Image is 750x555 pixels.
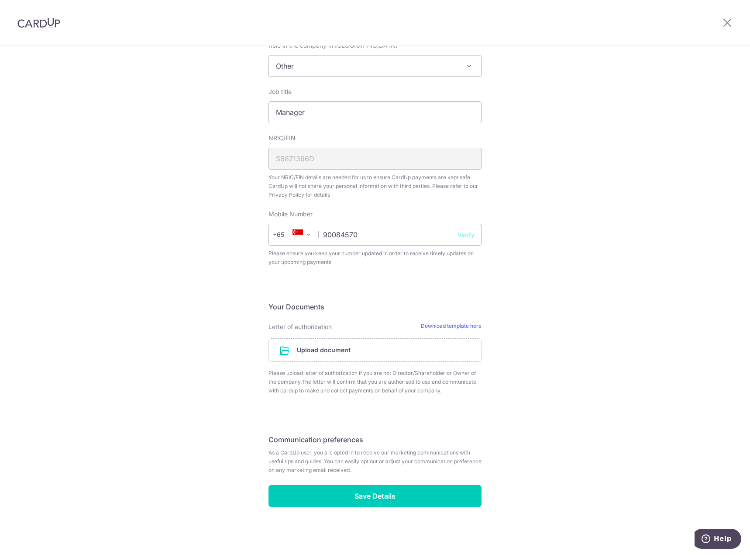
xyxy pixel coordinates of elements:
img: CardUp [17,17,60,28]
span: Please ensure you keep your number updated in order to receive timely updates on your upcoming pa... [268,249,482,267]
span: Other [269,55,481,76]
span: Your NRIC/FIN details are needed for us to ensure CardUp payments are kept safe. CardUp will not ... [268,173,482,199]
button: Verify [458,230,475,239]
input: Save Details [268,485,482,507]
span: +65 [273,229,296,240]
a: Download template here [421,323,482,331]
span: As a CardUp user, you are opted in to receive our marketing communications with useful tips and g... [268,448,482,475]
label: NRIC/FIN [268,134,296,142]
iframe: Opens a widget where you can find more information [695,529,741,551]
span: +65 [275,229,296,240]
h5: Your Documents [268,302,482,312]
h5: Communication preferences [268,434,482,445]
label: Letter of authorization [268,323,332,331]
label: Job title [268,87,292,96]
div: Upload document [268,338,482,362]
span: Other [268,55,482,77]
label: Mobile Number [268,210,313,219]
span: Please upload letter of authorization if you are not Director/Shareholder or Owner of the company... [268,369,482,395]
